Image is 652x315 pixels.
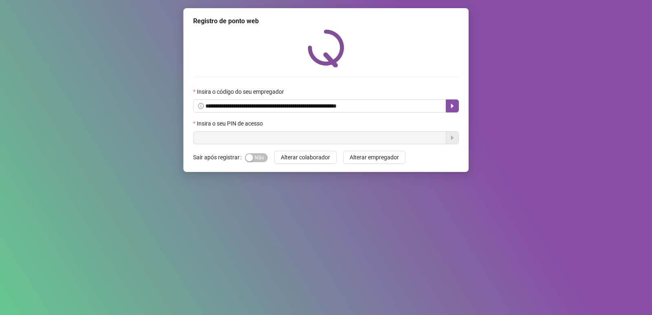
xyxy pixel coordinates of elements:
[193,119,268,128] label: Insira o seu PIN de acesso
[308,29,344,67] img: QRPoint
[198,103,204,109] span: info-circle
[449,103,456,109] span: caret-right
[193,87,289,96] label: Insira o código do seu empregador
[343,151,405,164] button: Alterar empregador
[274,151,337,164] button: Alterar colaborador
[281,153,330,162] span: Alterar colaborador
[193,151,245,164] label: Sair após registrar
[193,16,459,26] div: Registro de ponto web
[350,153,399,162] span: Alterar empregador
